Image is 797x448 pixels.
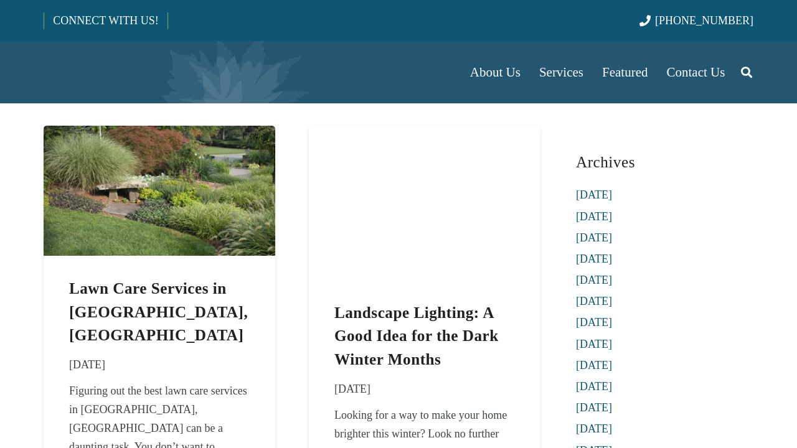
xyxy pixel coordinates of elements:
a: [PHONE_NUMBER] [639,14,753,27]
a: Contact Us [658,41,735,103]
a: [DATE] [576,401,612,414]
a: Landscape Lighting: A Good Idea for the Dark Winter Months [334,304,499,368]
img: Lush garden landscape featuring ornamental grasses, colorful flower beds, and a stone bench, illu... [44,126,275,256]
a: [DATE] [576,253,612,265]
span: Featured [602,65,648,80]
a: [DATE] [576,359,612,371]
a: [DATE] [576,231,612,244]
a: [DATE] [576,316,612,329]
a: Services [530,41,593,103]
a: [DATE] [576,295,612,307]
a: Lawn Care Services in Bergen County, NJ [44,129,275,141]
a: About Us [461,41,530,103]
a: [DATE] [576,274,612,286]
span: Contact Us [667,65,725,80]
span: [PHONE_NUMBER] [655,14,753,27]
a: Lawn Care Services in [GEOGRAPHIC_DATA], [GEOGRAPHIC_DATA] [69,280,248,344]
a: [DATE] [576,210,612,223]
span: About Us [470,65,521,80]
span: Services [539,65,583,80]
time: 17 November 2020 at 08:45:17 America/New_York [334,380,370,398]
h3: Archives [576,148,753,176]
time: 28 November 2020 at 12:18:23 America/New_York [69,355,105,374]
a: CONNECT WITH US! [44,6,167,35]
a: Search [734,57,759,88]
a: Borst-Logo [44,47,250,97]
a: [DATE] [576,422,612,435]
a: [DATE] [576,338,612,350]
a: Featured [593,41,657,103]
a: [DATE] [576,380,612,393]
a: [DATE] [576,189,612,201]
a: Landscape Lighting: A Good Idea for the Dark Winter Months [309,129,540,141]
